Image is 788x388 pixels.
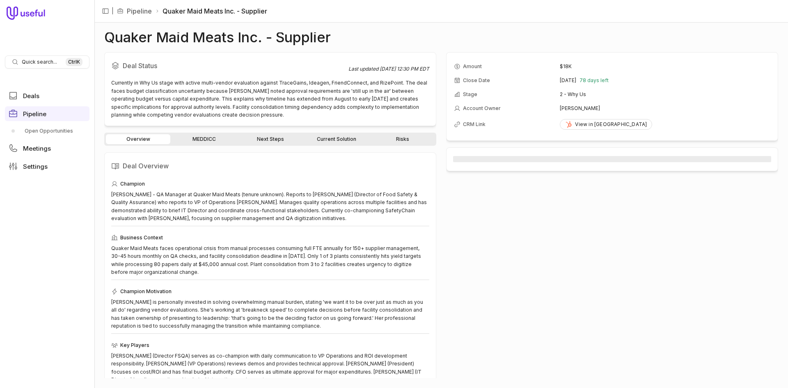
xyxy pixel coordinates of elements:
a: Risks [370,134,435,144]
h2: Deal Overview [111,159,429,172]
a: Current Solution [304,134,369,144]
td: $18K [560,60,770,73]
div: Quaker Maid Meats faces operational crisis from manual processes consuming full FTE annually for ... [111,244,429,276]
div: [PERSON_NAME] (Director FSQA) serves as co-champion with daily communication to VP Operations and... [111,352,429,384]
div: Business Context [111,233,429,243]
div: [PERSON_NAME] - QA Manager at Quaker Maid Meats (tenure unknown). Reports to [PERSON_NAME] (Direc... [111,191,429,223]
span: Quick search... [22,59,57,65]
span: CRM Link [463,121,486,128]
div: View in [GEOGRAPHIC_DATA] [565,121,647,128]
td: 2 - Why Us [560,88,770,101]
span: 78 days left [580,77,609,84]
span: Close Date [463,77,490,84]
a: Next Steps [238,134,302,144]
time: [DATE] [560,77,576,84]
a: Settings [5,159,89,174]
div: Pipeline submenu [5,124,89,138]
div: Currently in Why Us stage with active multi-vendor evaluation against TraceGains, Ideagen, Friend... [111,79,429,119]
div: Champion Motivation [111,287,429,296]
div: Last updated [348,66,429,72]
td: [PERSON_NAME] [560,102,770,115]
li: Quaker Maid Meats Inc. - Supplier [155,6,267,16]
a: Deals [5,88,89,103]
a: Overview [106,134,170,144]
span: Settings [23,163,48,170]
a: View in [GEOGRAPHIC_DATA] [560,119,652,130]
a: Pipeline [5,106,89,121]
span: Account Owner [463,105,501,112]
span: | [112,6,114,16]
span: Pipeline [23,111,46,117]
a: Pipeline [127,6,152,16]
kbd: Ctrl K [66,58,82,66]
button: Collapse sidebar [99,5,112,17]
span: ‌ [453,156,771,162]
span: Amount [463,63,482,70]
div: [PERSON_NAME] is personally invested in solving overwhelming manual burden, stating 'we want it t... [111,298,429,330]
div: Champion [111,179,429,189]
h2: Deal Status [111,59,348,72]
h1: Quaker Maid Meats Inc. - Supplier [104,32,331,42]
time: [DATE] 12:30 PM EDT [380,66,429,72]
div: Key Players [111,340,429,350]
a: Meetings [5,141,89,156]
a: MEDDICC [172,134,236,144]
span: Deals [23,93,39,99]
a: Open Opportunities [5,124,89,138]
span: Stage [463,91,477,98]
span: Meetings [23,145,51,152]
